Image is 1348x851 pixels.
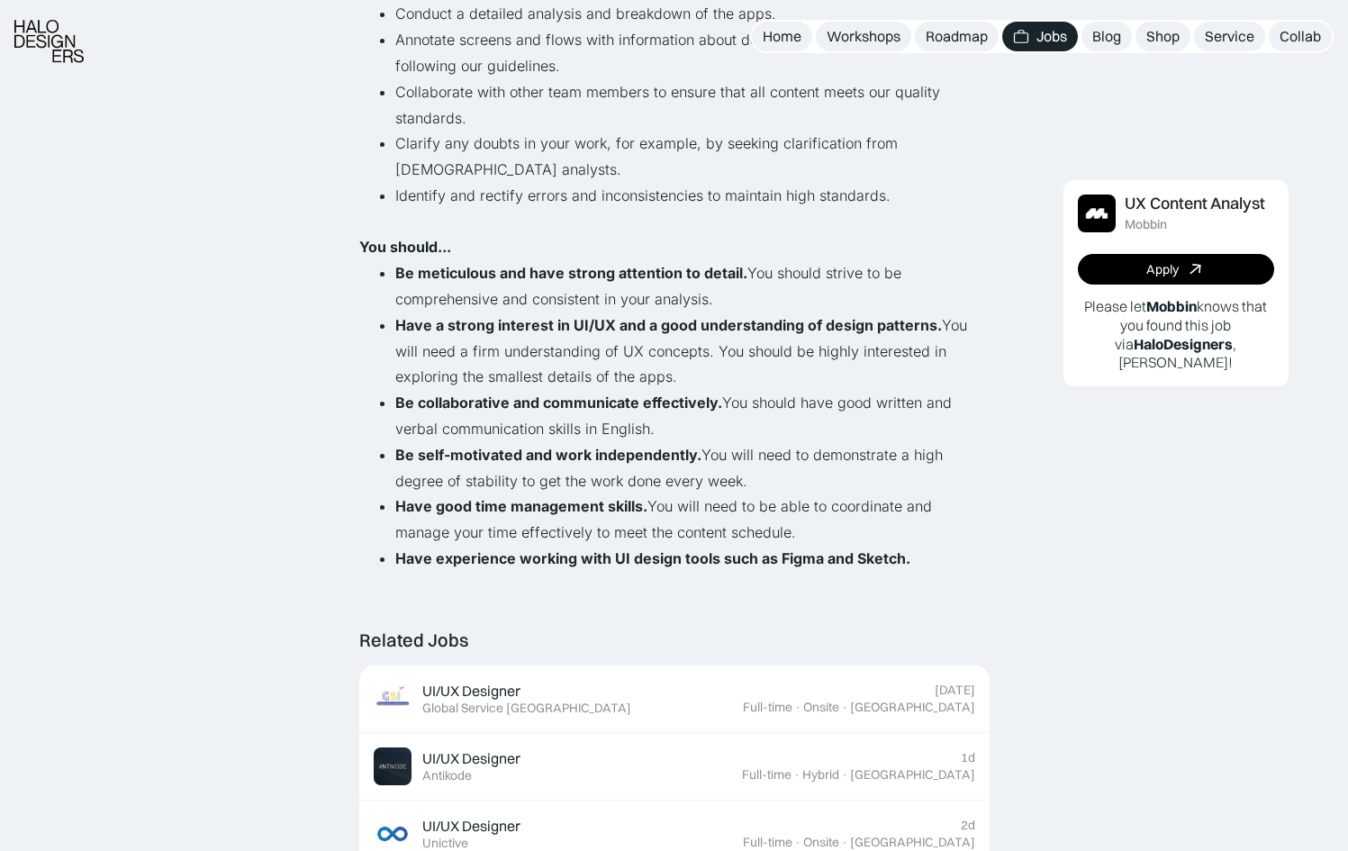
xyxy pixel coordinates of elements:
[794,835,801,850] div: ·
[841,700,848,715] div: ·
[816,22,911,51] a: Workshops
[1269,22,1332,51] a: Collab
[359,238,451,256] strong: You should...
[395,131,990,183] li: Clarify any doubts in your work, for example, by seeking clarification from [DEMOGRAPHIC_DATA] an...
[1125,217,1167,232] div: Mobbin
[395,442,990,494] li: You will need to demonstrate a high degree of stability to get the work done every week.
[1146,297,1197,315] b: Mobbin
[1146,27,1180,46] div: Shop
[422,701,631,716] div: Global Service [GEOGRAPHIC_DATA]
[841,835,848,850] div: ·
[422,817,520,836] div: UI/UX Designer
[802,767,839,783] div: Hybrid
[743,700,792,715] div: Full-time
[422,749,520,768] div: UI/UX Designer
[1081,22,1132,51] a: Blog
[793,767,801,783] div: ·
[915,22,999,51] a: Roadmap
[961,818,975,833] div: 2d
[359,733,990,801] a: Job ImageUI/UX DesignerAntikode1dFull-time·Hybrid·[GEOGRAPHIC_DATA]
[803,835,839,850] div: Onsite
[841,767,848,783] div: ·
[395,394,722,412] strong: Be collaborative and communicate effectively.
[422,768,472,783] div: Antikode
[395,264,747,282] strong: Be meticulous and have strong attention to detail.
[395,549,910,567] strong: Have experience working with UI design tools such as Figma and Sketch.
[1078,254,1274,285] a: Apply
[395,390,990,442] li: You should have good written and verbal communication skills in English.
[395,183,990,209] li: Identify and rectify errors and inconsistencies to maintain high standards.
[1205,27,1254,46] div: Service
[961,750,975,765] div: 1d
[1078,297,1274,372] p: Please let knows that you found this job via , [PERSON_NAME]!
[1125,195,1265,213] div: UX Content Analyst
[827,27,900,46] div: Workshops
[742,767,792,783] div: Full-time
[1194,22,1265,51] a: Service
[763,27,801,46] div: Home
[374,680,412,718] img: Job Image
[926,27,988,46] div: Roadmap
[359,209,990,235] p: ‍
[395,27,990,79] li: Annotate screens and flows with information about design patterns and UI elements following our g...
[794,700,801,715] div: ·
[803,700,839,715] div: Onsite
[1036,27,1067,46] div: Jobs
[422,682,520,701] div: UI/UX Designer
[359,665,990,733] a: Job ImageUI/UX DesignerGlobal Service [GEOGRAPHIC_DATA][DATE]Full-time·Onsite·[GEOGRAPHIC_DATA]
[1135,22,1190,51] a: Shop
[850,835,975,850] div: [GEOGRAPHIC_DATA]
[395,260,990,312] li: You should strive to be comprehensive and consistent in your analysis.
[395,1,990,27] li: Conduct a detailed analysis and breakdown of the apps.
[395,446,701,464] strong: Be self-motivated and work independently.
[1134,335,1233,353] b: HaloDesigners
[395,497,647,515] strong: Have good time management skills.
[850,700,975,715] div: [GEOGRAPHIC_DATA]
[395,493,990,546] li: You will need to be able to coordinate and manage your time effectively to meet the content sched...
[1146,262,1179,277] div: Apply
[374,747,412,785] img: Job Image
[1280,27,1321,46] div: Collab
[395,312,990,390] li: You will need a firm understanding of UX concepts. You should be highly interested in exploring t...
[1002,22,1078,51] a: Jobs
[1092,27,1121,46] div: Blog
[850,767,975,783] div: [GEOGRAPHIC_DATA]
[752,22,812,51] a: Home
[422,836,468,851] div: Unictive
[359,629,468,651] div: Related Jobs
[1078,195,1116,232] img: Job Image
[395,316,942,334] strong: Have a strong interest in UI/UX and a good understanding of design patterns.
[935,683,975,698] div: [DATE]
[395,79,990,131] li: Collaborate with other team members to ensure that all content meets our quality standards.
[743,835,792,850] div: Full-time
